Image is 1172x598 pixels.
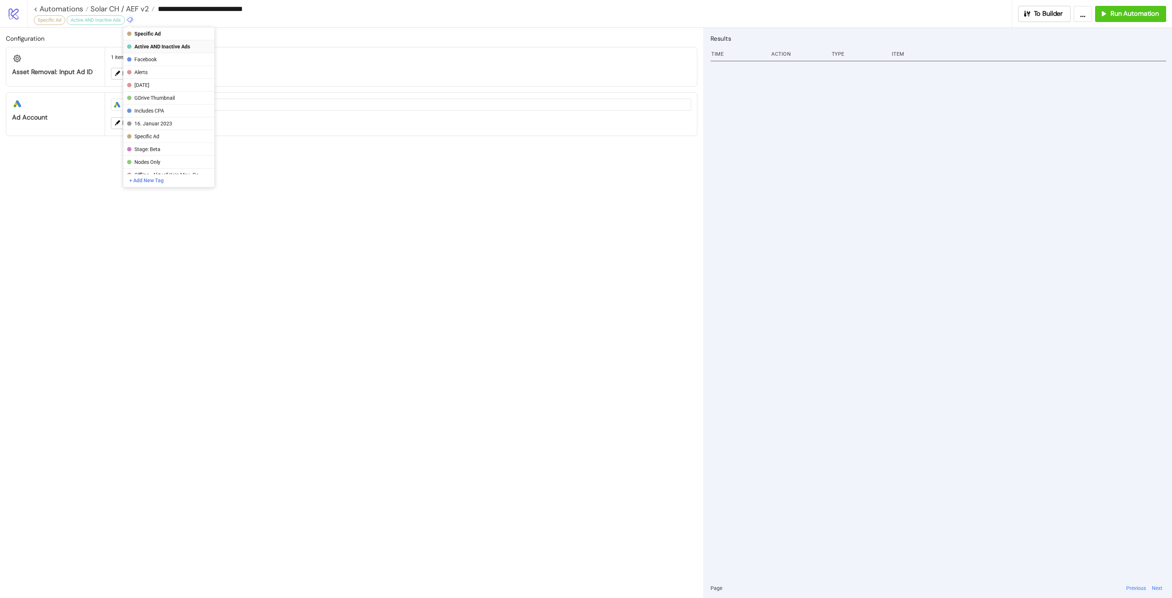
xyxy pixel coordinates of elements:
[134,56,203,62] span: Facebook
[134,172,203,178] span: Offline - Aktuell kein Max. Potenzial
[123,143,214,156] button: Stage: Beta
[123,104,214,117] button: Includes CPA
[711,584,722,592] span: Page
[711,34,1166,43] h2: Results
[134,31,203,37] span: Specific Ad
[67,15,125,25] div: Active AND Inactive Ads
[122,70,132,77] span: Edit
[6,34,697,43] h2: Configuration
[1018,6,1071,22] button: To Builder
[1150,584,1165,592] button: Next
[1110,10,1159,18] span: Run Automation
[89,4,149,14] span: Solar CH / AEF v2
[123,174,214,187] button: + Add New Tag
[134,133,203,139] span: Specific Ad
[134,159,203,165] span: Nodes Only
[123,169,214,181] button: Offline - Aktuell kein Max. Potenzial
[134,69,203,75] span: Alerts
[134,95,203,101] span: GDrive Thumbnail
[111,68,137,80] button: Edit
[134,82,203,88] span: [DATE]
[89,5,155,12] a: Solar CH / AEF v2
[34,15,65,25] div: Specific Ad
[123,156,214,169] button: Nodes Only
[1095,6,1166,22] button: Run Automation
[771,47,826,61] div: Action
[1034,10,1063,18] span: To Builder
[12,68,99,76] div: Asset Removal: Input Ad ID
[891,47,1166,61] div: Item
[123,117,214,130] button: 16. Januar 2023
[134,146,203,152] span: Stage: Beta
[123,53,214,66] button: Facebook
[123,27,214,40] button: Specific Ad
[831,47,886,61] div: Type
[123,79,214,92] button: [DATE]
[111,117,137,129] button: Edit
[134,108,203,114] span: Includes CPA
[1073,6,1092,22] button: ...
[123,101,406,109] div: Solaranlagen_30_CH_GDN
[12,113,99,122] div: Ad Account
[123,66,214,79] button: Alerts
[123,130,214,143] button: Specific Ad
[123,40,214,53] button: Active AND Inactive Ads
[134,44,203,49] span: Active AND Inactive Ads
[134,121,203,126] span: 16. Januar 2023
[122,120,132,126] span: Edit
[711,47,765,61] div: Time
[34,5,89,12] a: < Automations
[123,92,214,104] button: GDrive Thumbnail
[1124,584,1148,592] button: Previous
[108,50,694,64] div: 1 item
